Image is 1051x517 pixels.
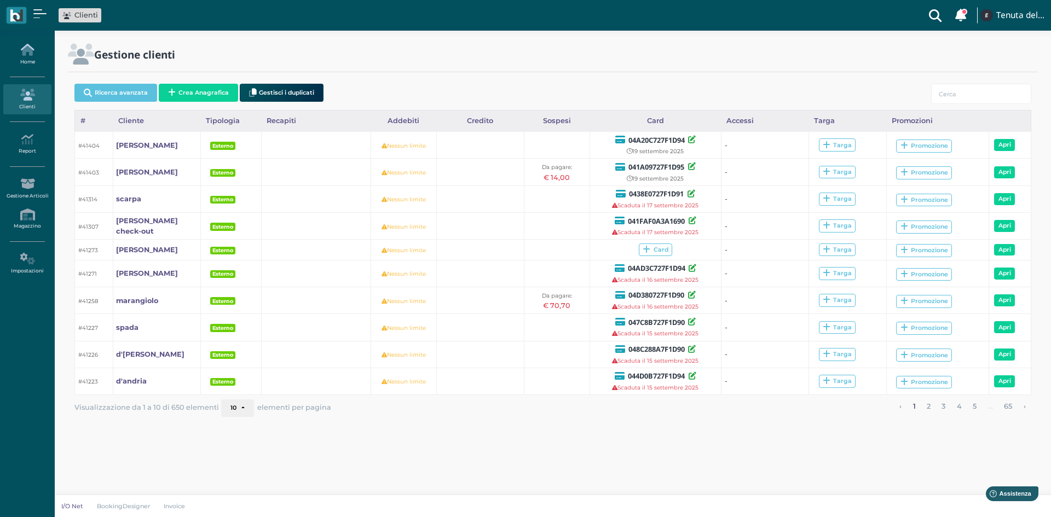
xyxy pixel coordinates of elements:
[612,357,698,364] small: Scaduta il 15 settembre 2025
[116,216,197,236] a: [PERSON_NAME] check-out
[886,111,989,131] div: Promozioni
[116,168,178,176] b: [PERSON_NAME]
[528,172,587,183] div: € 14,00
[994,220,1015,232] a: Apri
[628,344,685,354] b: 048C288A7F1D90
[900,297,948,305] div: Promozione
[78,142,100,149] small: #41404
[212,271,233,277] b: Esterno
[994,244,1015,256] a: Apri
[212,224,233,230] b: Esterno
[823,269,852,277] div: Targa
[612,202,698,209] small: Scaduta il 17 settembre 2025
[116,377,147,385] b: d'andria
[1020,399,1029,414] a: pagina successiva
[159,84,238,102] button: Crea Anagrafica
[900,270,948,278] div: Promozione
[721,314,809,341] td: -
[78,169,99,176] small: #41403
[721,240,809,260] td: -
[261,111,371,131] div: Recapiti
[953,399,965,414] a: alla pagina 4
[3,173,51,204] a: Gestione Articoli
[78,196,97,203] small: #41314
[627,148,684,155] small: 19 settembre 2025
[721,341,809,368] td: -
[909,399,919,414] a: alla pagina 1
[382,196,426,203] small: Nessun limite
[612,330,698,337] small: Scaduta il 15 settembre 2025
[116,376,147,386] a: d'andria
[116,322,138,333] a: spada
[382,298,426,305] small: Nessun limite
[900,246,948,254] div: Promozione
[994,193,1015,205] a: Apri
[3,248,51,278] a: Impostazioni
[628,317,685,327] b: 047C8B727F1D90
[900,169,948,177] div: Promozione
[116,349,184,359] a: d'[PERSON_NAME]
[721,132,809,159] td: -
[382,351,426,358] small: Nessun limite
[628,263,685,273] b: 04AD3C727F1D94
[627,175,684,182] small: 19 settembre 2025
[3,129,51,159] a: Report
[116,194,141,204] a: scarpa
[32,9,72,17] span: Assistenza
[823,296,852,304] div: Targa
[612,303,698,310] small: Scaduta il 16 settembre 2025
[721,213,809,240] td: -
[628,135,685,145] b: 04A20C727F1D94
[382,378,426,385] small: Nessun limite
[3,84,51,114] a: Clienti
[994,268,1015,280] a: Apri
[938,399,949,414] a: alla pagina 3
[116,350,184,358] b: d'[PERSON_NAME]
[382,169,426,176] small: Nessun limite
[382,247,426,254] small: Nessun limite
[78,324,98,332] small: #41227
[528,300,587,311] div: € 70,70
[628,371,685,381] b: 044D0B727F1D94
[973,483,1042,508] iframe: Help widget launcher
[721,368,809,394] td: -
[116,246,178,254] b: [PERSON_NAME]
[994,294,1015,306] a: Apri
[75,111,113,131] div: #
[896,399,905,414] a: pagina precedente
[116,217,178,235] b: [PERSON_NAME] check-out
[721,287,809,313] td: -
[900,223,948,231] div: Promozione
[980,9,992,21] img: ...
[78,270,97,277] small: #41271
[900,142,948,150] div: Promozione
[116,297,158,305] b: marangiolo
[639,243,672,257] span: Card
[371,111,436,131] div: Addebiti
[221,399,254,417] button: 10
[823,195,852,203] div: Targa
[994,348,1015,361] a: Apri
[382,324,426,332] small: Nessun limite
[900,324,948,332] div: Promozione
[590,111,721,131] div: Card
[78,298,99,305] small: #41258
[994,139,1015,151] a: Apri
[116,295,158,306] a: marangiolo
[382,270,426,277] small: Nessun limite
[628,162,684,172] b: 041A09727F1D95
[113,111,200,131] div: Cliente
[74,10,98,20] span: Clienti
[542,164,572,171] small: Da pagare:
[900,351,948,359] div: Promozione
[994,375,1015,387] a: Apri
[212,298,233,304] b: Esterno
[10,9,22,22] img: logo
[212,143,233,149] b: Esterno
[994,166,1015,178] a: Apri
[628,290,684,300] b: 04D380727F1D90
[212,196,233,202] b: Esterno
[240,84,324,102] button: Gestisci i duplicati
[628,216,685,226] b: 041FAF0A3A1690
[721,260,809,287] td: -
